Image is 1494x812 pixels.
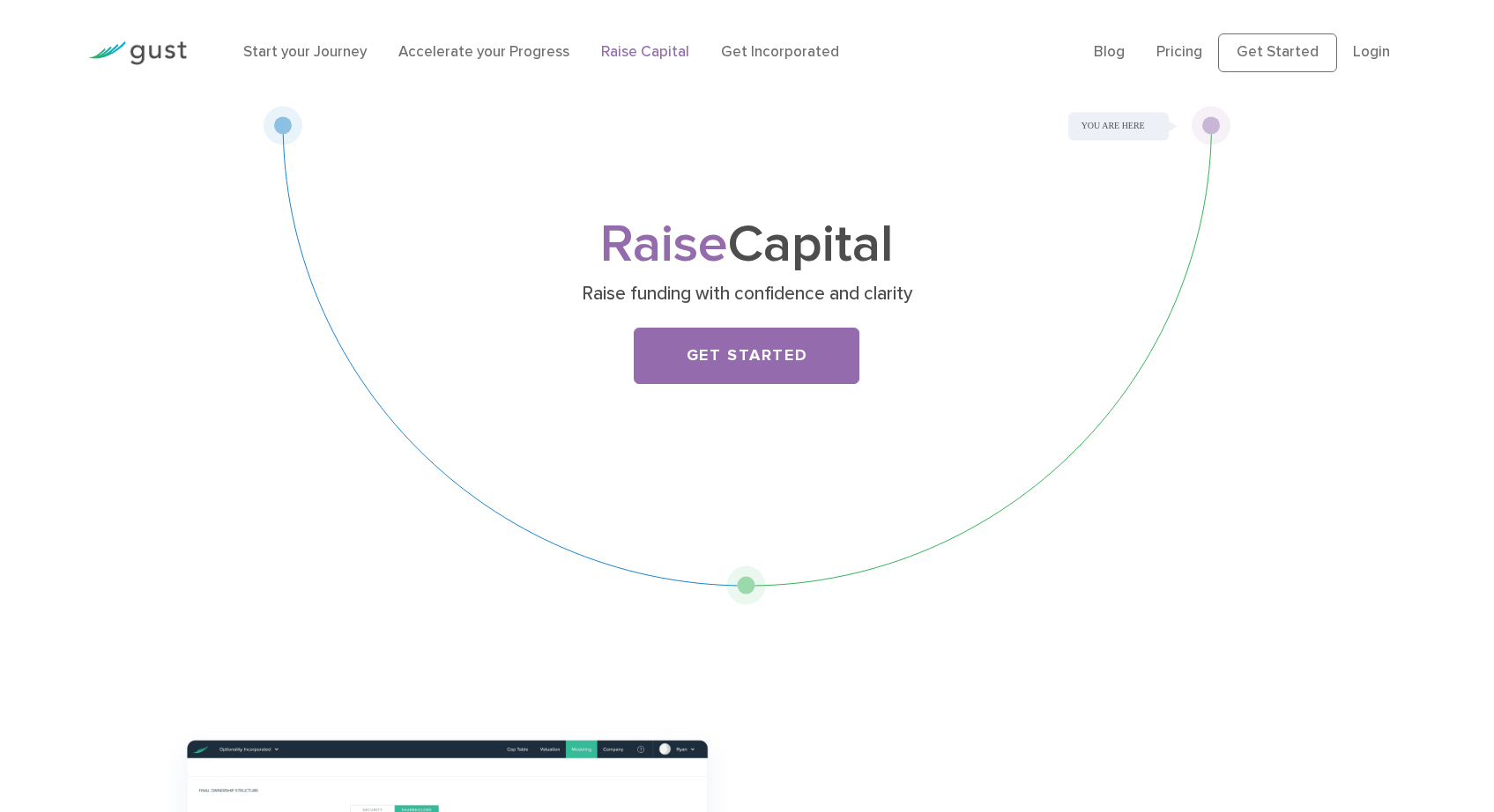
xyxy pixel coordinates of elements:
a: Start your Journey [243,43,367,61]
a: Accelerate your Progress [398,43,569,61]
a: Raise Capital [601,43,689,61]
a: Login [1353,43,1390,61]
a: Get Started [634,328,859,384]
span: Raise [600,213,728,276]
a: Get Started [1218,33,1337,72]
p: Raise funding with confidence and clarity [405,282,1089,306]
img: Gust Logo [88,41,187,65]
h1: Capital [398,221,1095,269]
a: Blog [1094,43,1125,61]
a: Get Incorporated [721,43,839,61]
a: Pricing [1156,43,1202,61]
